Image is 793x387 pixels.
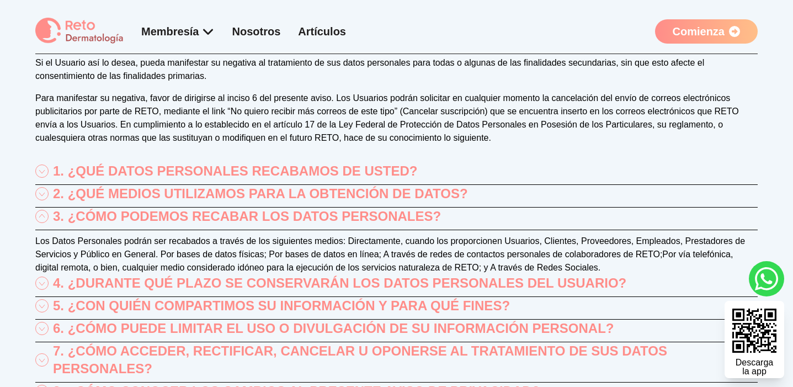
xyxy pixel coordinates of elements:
[53,274,626,292] p: 4. ¿DURANTE QUÉ PLAZO SE CONSERVARÁN LOS DATOS PERSONALES DEL USUARIO?
[53,185,468,203] p: 2. ¿QUÉ MEDIOS UTILIZAMOS PARA LA OBTENCIÓN DE DATOS?
[35,56,758,83] p: Si el Usuario así lo desea, pueda manifestar su negativa al tratamiento de sus datos personales p...
[53,320,614,337] p: 6. ¿CÓMO PUEDE LIMITAR EL USO O DIVULGACIÓN DE SU INFORMACIÓN PERSONAL?
[736,358,773,376] div: Descarga la app
[53,342,758,378] p: 7. ¿CÓMO ACCEDER, RECTIFICAR, CANCELAR U OPONERSE AL TRATAMIENTO DE SUS DATOS PERSONALES?
[35,92,758,145] p: Para manifestar su negativa, favor de dirigirse al inciso 6 del presente aviso. Los Usuarios podr...
[655,19,758,44] a: Comienza
[749,261,784,296] a: whatsapp button
[35,18,124,45] img: logo Reto dermatología
[53,162,418,180] p: 1. ¿QUÉ DATOS PERSONALES RECABAMOS DE USTED?
[53,297,510,315] p: 5. ¿CON QUIÉN COMPARTIMOS SU INFORMACIÓN Y PARA QUÉ FINES?
[298,25,346,38] a: Artículos
[232,25,281,38] a: Nosotros
[35,235,758,274] p: Los Datos Personales podrán ser recabados a través de los siguientes medios: Directamente, cuando...
[141,24,215,39] div: Membresía
[53,208,441,225] p: 3. ¿CÓMO PODEMOS RECABAR LOS DATOS PERSONALES?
